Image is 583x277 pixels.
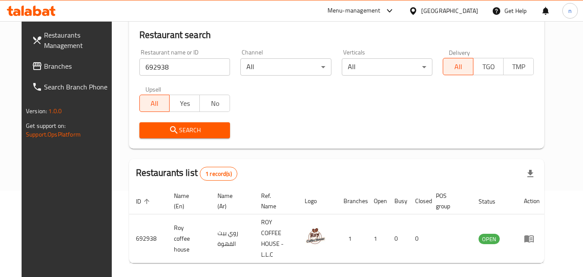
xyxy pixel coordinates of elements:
span: Status [479,196,507,207]
th: Closed [408,188,429,214]
h2: Restaurant search [139,29,534,41]
td: 1 [337,214,367,263]
button: TGO [473,58,504,75]
span: Get support on: [26,120,66,131]
div: [GEOGRAPHIC_DATA] [421,6,478,16]
th: Open [367,188,388,214]
input: Search for restaurant name or ID.. [139,58,230,76]
span: 1.0.0 [48,105,62,117]
span: OPEN [479,234,500,244]
span: TGO [477,60,500,73]
td: ROY COFFEE HOUSE - L.L.C [254,214,298,263]
button: All [443,58,473,75]
span: Ref. Name [261,191,287,211]
th: Action [517,188,547,214]
label: Delivery [449,49,470,55]
span: Name (En) [174,191,200,211]
span: Name (Ar) [217,191,244,211]
td: Roy coffee house [167,214,211,263]
a: Branches [25,56,119,76]
h2: Restaurants list [136,166,237,181]
button: Yes [169,95,200,112]
button: Search [139,122,230,138]
td: روي بيت القهوة [211,214,254,263]
span: All [447,60,470,73]
button: No [199,95,230,112]
span: Yes [173,97,196,110]
button: All [139,95,170,112]
th: Branches [337,188,367,214]
span: Version: [26,105,47,117]
button: TMP [503,58,534,75]
span: TMP [507,60,530,73]
span: All [143,97,167,110]
th: Busy [388,188,408,214]
label: Upsell [145,86,161,92]
td: 692938 [129,214,167,263]
span: n [568,6,572,16]
td: 1 [367,214,388,263]
table: enhanced table [129,188,547,263]
td: 0 [408,214,429,263]
div: All [342,58,433,76]
div: Total records count [200,167,237,181]
span: Search [146,125,224,136]
div: All [240,58,331,76]
span: ID [136,196,152,207]
span: Search Branch Phone [44,82,112,92]
div: Export file [520,163,541,184]
div: Menu-management [328,6,381,16]
span: Restaurants Management [44,30,112,51]
div: Menu [524,233,540,244]
img: Roy coffee house [305,226,326,248]
a: Restaurants Management [25,25,119,56]
span: POS group [436,191,461,211]
a: Search Branch Phone [25,76,119,97]
span: Branches [44,61,112,71]
a: Support.OpsPlatform [26,129,81,140]
td: 0 [388,214,408,263]
th: Logo [298,188,337,214]
span: No [203,97,227,110]
span: 1 record(s) [200,170,237,178]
